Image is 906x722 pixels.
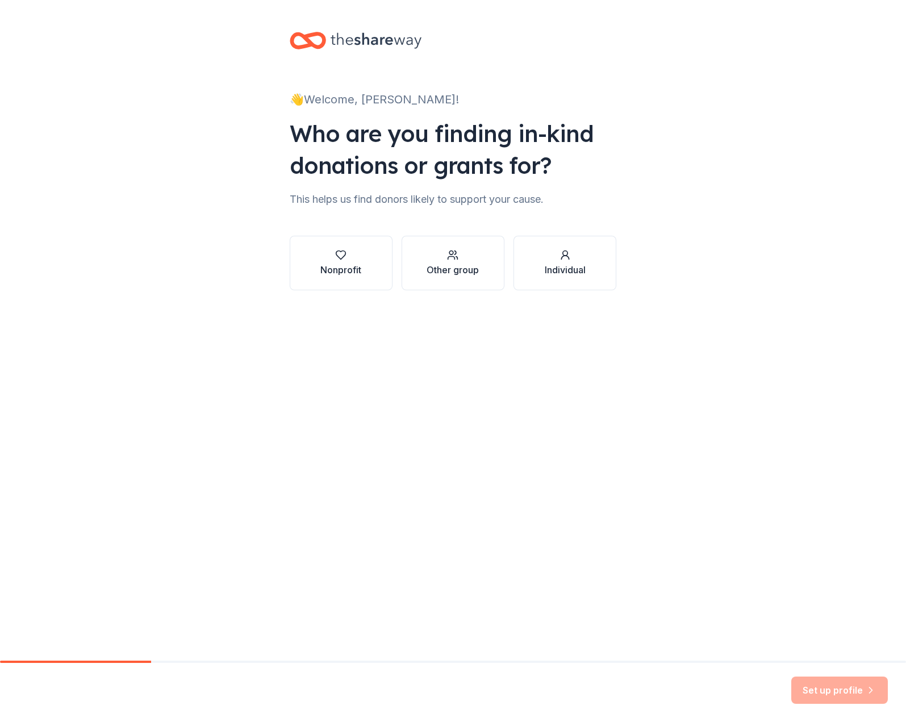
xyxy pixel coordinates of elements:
button: Nonprofit [290,236,393,290]
div: Who are you finding in-kind donations or grants for? [290,118,617,181]
div: Nonprofit [320,263,361,277]
div: 👋 Welcome, [PERSON_NAME]! [290,90,617,108]
button: Individual [513,236,616,290]
div: Other group [427,263,479,277]
div: This helps us find donors likely to support your cause. [290,190,617,208]
button: Other group [402,236,504,290]
div: Individual [545,263,586,277]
